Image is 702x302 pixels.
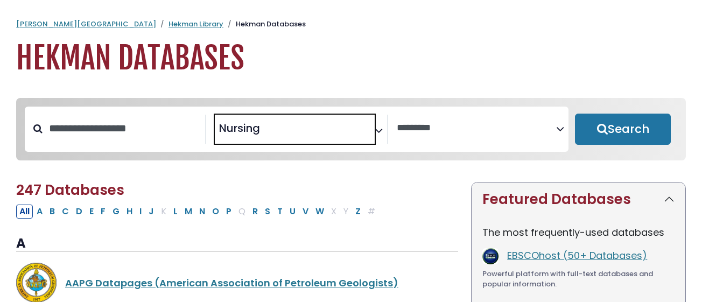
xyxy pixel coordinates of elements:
button: Filter Results N [196,205,208,219]
a: Hekman Library [169,19,223,29]
button: All [16,205,33,219]
button: Filter Results J [145,205,157,219]
button: Filter Results E [86,205,97,219]
button: Filter Results P [223,205,235,219]
span: Nursing [219,120,260,136]
nav: breadcrumb [16,19,686,30]
textarea: Search [397,123,556,134]
nav: Search filters [16,98,686,160]
span: 247 Databases [16,180,124,200]
h3: A [16,236,458,252]
button: Filter Results W [312,205,327,219]
li: Nursing [215,120,260,136]
button: Featured Databases [472,182,685,216]
button: Filter Results O [209,205,222,219]
button: Filter Results T [274,205,286,219]
button: Filter Results S [262,205,273,219]
button: Filter Results G [109,205,123,219]
button: Filter Results H [123,205,136,219]
h1: Hekman Databases [16,40,686,76]
textarea: Search [262,126,270,137]
button: Filter Results A [33,205,46,219]
button: Filter Results V [299,205,312,219]
button: Filter Results U [286,205,299,219]
button: Filter Results R [249,205,261,219]
a: [PERSON_NAME][GEOGRAPHIC_DATA] [16,19,156,29]
button: Filter Results L [170,205,181,219]
a: AAPG Datapages (American Association of Petroleum Geologists) [65,276,398,290]
button: Filter Results B [46,205,58,219]
a: EBSCOhost (50+ Databases) [507,249,647,262]
button: Filter Results M [181,205,195,219]
button: Filter Results D [73,205,86,219]
button: Filter Results C [59,205,72,219]
p: The most frequently-used databases [482,225,675,240]
input: Search database by title or keyword [43,120,205,137]
li: Hekman Databases [223,19,306,30]
button: Filter Results F [97,205,109,219]
div: Alpha-list to filter by first letter of database name [16,204,380,217]
button: Filter Results I [136,205,145,219]
div: Powerful platform with full-text databases and popular information. [482,269,675,290]
button: Submit for Search Results [575,114,671,145]
button: Filter Results Z [352,205,364,219]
